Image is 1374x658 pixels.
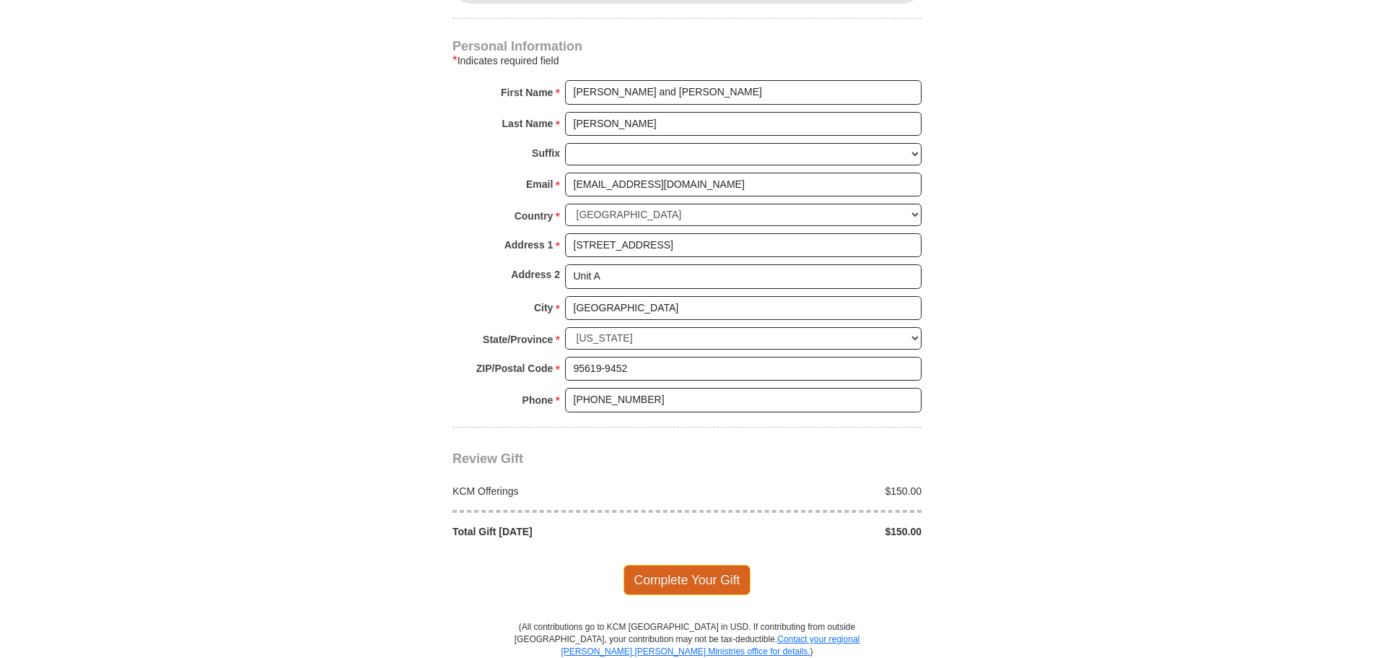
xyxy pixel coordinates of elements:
[534,298,553,318] strong: City
[452,52,922,69] div: Indicates required field
[445,524,688,539] div: Total Gift [DATE]
[526,174,553,194] strong: Email
[483,329,553,350] strong: State/Province
[522,390,553,410] strong: Phone
[504,235,553,255] strong: Address 1
[623,565,751,595] span: Complete Your Gift
[501,82,553,103] strong: First Name
[452,40,922,52] h4: Personal Information
[515,206,553,226] strong: Country
[532,143,560,163] strong: Suffix
[476,358,553,378] strong: ZIP/Postal Code
[445,484,688,498] div: KCM Offerings
[452,451,523,466] span: Review Gift
[502,113,553,134] strong: Last Name
[687,524,929,539] div: $150.00
[511,264,560,285] strong: Address 2
[687,484,929,498] div: $150.00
